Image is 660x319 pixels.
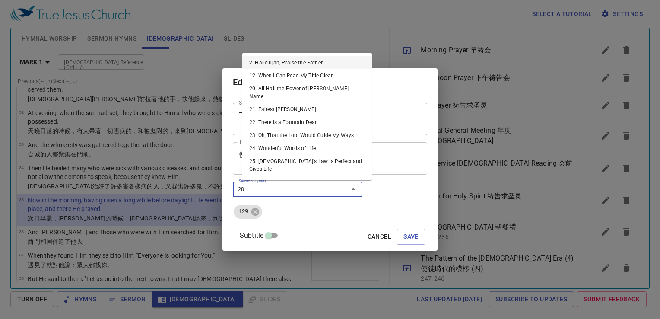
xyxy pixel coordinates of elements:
[234,205,262,219] div: 129
[242,56,372,69] li: 2. Hallelujah, Praise the Father
[242,82,372,103] li: 20. All Hail the Power of [PERSON_NAME]' Name
[5,47,142,62] div: [DEMOGRAPHIC_DATA]
[242,129,372,142] li: 23. Oh, That the Lord Would Guide My Ways
[233,75,427,89] h2: Edit Sermon
[242,142,372,155] li: 24. Wonderful Words of Life
[164,39,185,45] p: Hymns 詩
[242,175,372,188] li: 26. The Quiet Hour
[239,111,421,128] textarea: The Pattern of the Apostolic Era (4)
[234,207,253,216] span: 129
[397,229,425,245] button: Save
[403,231,419,242] span: Save
[242,155,372,175] li: 25. [DEMOGRAPHIC_DATA]'s Law Is Perfect and Gives Life
[347,183,359,195] button: Close
[364,229,395,245] button: Cancel
[239,150,421,167] textarea: 使徒時代的模樣 (四)
[168,47,182,57] li: 149
[242,103,372,116] li: 21. Fairest [PERSON_NAME]
[242,116,372,129] li: 22. There Is a Fountain Dear
[29,26,118,41] div: Morning Prayer
[240,230,263,241] span: Subtitle
[242,69,372,82] li: 12. When I Can Read My Title Clear
[368,231,391,242] span: Cancel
